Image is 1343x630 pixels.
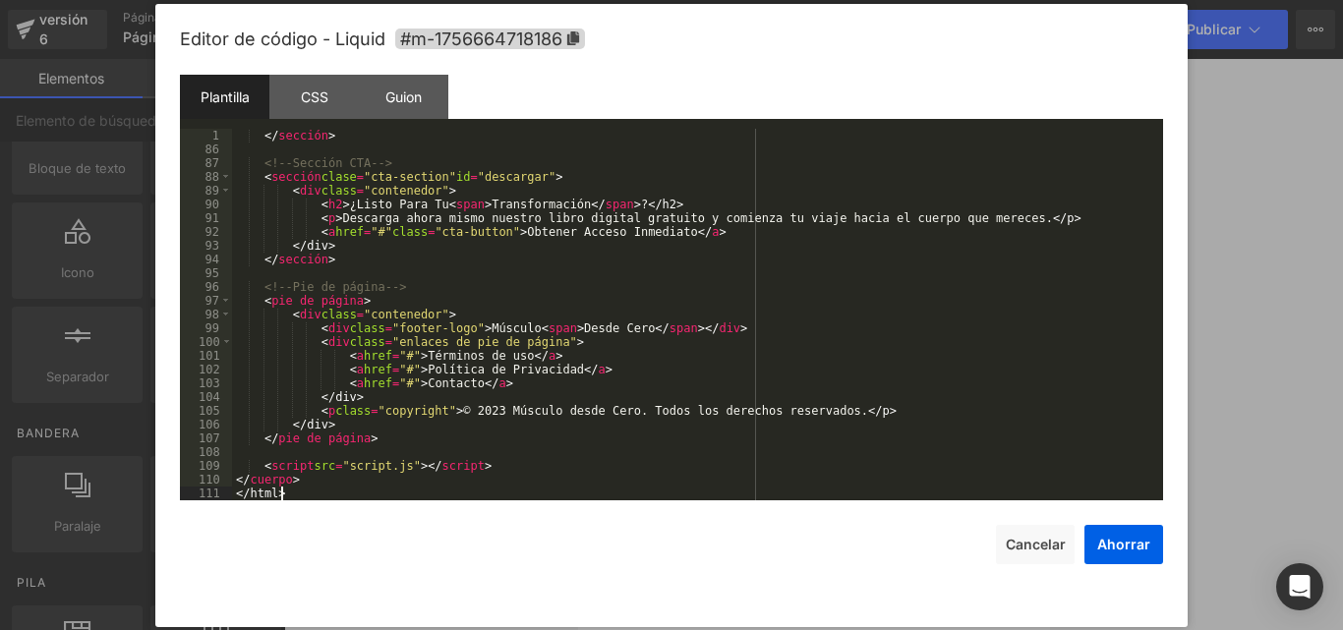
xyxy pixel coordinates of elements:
font: 93 [205,239,219,253]
font: 104 [199,390,220,404]
font: 92 [205,225,219,239]
font: Agregar sección individual [186,349,285,380]
font: 1 [212,129,219,143]
font: 105 [199,404,220,418]
font: 97 [205,294,219,308]
font: 86 [205,143,219,156]
a: Agregar sección individual [147,337,324,392]
font: 109 [199,459,220,473]
font: 100 [199,335,220,349]
font: Plantilla [201,88,250,105]
font: 94 [205,253,219,266]
font: 107 [199,431,220,445]
font: 98 [205,308,219,321]
font: o arrastrar y soltar elementos desde la barra lateral izquierda [58,408,414,422]
font: 89 [205,184,219,198]
font: 101 [199,349,220,363]
font: 106 [199,418,220,431]
font: 99 [205,321,219,335]
font: 103 [199,376,220,390]
font: 91 [205,211,219,225]
font: Ahorrar [1097,536,1150,552]
font: Cancelar [1006,536,1066,552]
font: 90 [205,198,219,211]
font: Editor de código - Liquid [180,29,385,49]
font: 95 [205,266,219,280]
font: 88 [205,170,219,184]
font: Explorar bloques [184,294,287,310]
font: Guion [385,88,422,105]
font: #m-1756664718186 [400,29,562,49]
button: Cancelar [996,525,1075,564]
font: 111 [199,487,220,500]
font: CSS [301,88,328,105]
font: 102 [199,363,220,376]
button: Ahorrar [1084,525,1163,564]
font: 110 [199,473,220,487]
a: Explorar bloques [147,282,324,321]
div: Abrir Intercom Messenger [1276,563,1323,610]
font: 108 [199,445,220,459]
font: 96 [205,280,219,294]
span: Haga clic para copiar [395,29,585,49]
font: 87 [205,156,219,170]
